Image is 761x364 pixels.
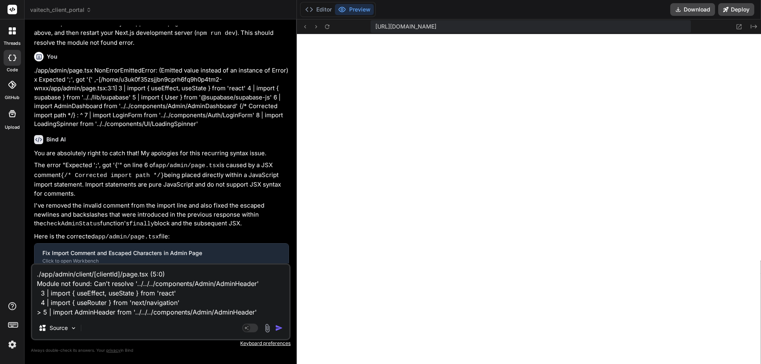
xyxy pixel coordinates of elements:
[7,67,18,73] label: code
[70,325,77,332] img: Pick Models
[32,265,289,317] textarea: ./app/admin/client/[clientId]/page.tsx (5:0) Module not found: Can't resolve '../../../components...
[106,348,120,353] span: privacy
[34,66,289,129] p: ./app/admin/page.tsx NonErrorEmittedError: (Emitted value instead of an instance of Error) x Expe...
[42,249,268,257] div: Fix Import Comment and Escaped Characters in Admin Page
[670,3,715,16] button: Download
[95,234,159,240] code: app/admin/page.tsx
[34,201,289,229] p: I've removed the invalid comment from the import line and also fixed the escaped newlines and bac...
[34,232,289,242] p: Here is the corrected file:
[718,3,754,16] button: Deploy
[34,149,289,158] p: You are absolutely right to catch that! My apologies for this recurring syntax issue.
[196,30,235,37] code: npm run dev
[34,244,276,270] button: Fix Import Comment and Escaped Characters in Admin PageClick to open Workbench
[31,340,291,347] p: Keyboard preferences
[46,135,66,143] h6: Bind AI
[335,4,374,15] button: Preview
[5,94,19,101] label: GitHub
[302,4,335,15] button: Editor
[375,23,436,30] span: [URL][DOMAIN_NAME]
[6,338,19,351] img: settings
[155,162,220,169] code: app/admin/page.tsx
[34,161,289,198] p: The error "Expected ';', got '{'" on line 6 of is caused by a JSX comment being placed directly w...
[275,324,283,332] img: icon
[5,124,20,131] label: Upload
[30,6,92,14] span: vaitech_client_portal
[4,40,21,47] label: threads
[34,19,289,48] p: Please replace the content of your file with the corrected code above, and then restart your Next...
[31,347,291,354] p: Always double-check its answers. Your in Bind
[297,34,761,364] iframe: Preview
[263,324,272,333] img: attachment
[50,324,68,332] p: Source
[47,53,57,61] h6: You
[42,258,268,264] div: Click to open Workbench
[129,221,154,227] code: finally
[132,21,196,27] code: app/admin/page.tsx
[43,221,100,227] code: checkAdminStatus
[61,172,164,179] code: {/* Corrected import path */}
